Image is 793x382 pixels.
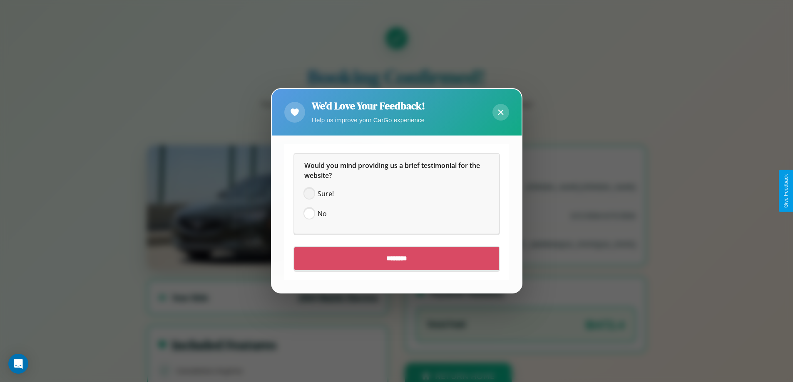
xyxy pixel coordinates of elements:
[8,354,28,374] div: Open Intercom Messenger
[312,114,425,126] p: Help us improve your CarGo experience
[318,209,327,219] span: No
[312,99,425,113] h2: We'd Love Your Feedback!
[304,161,482,180] span: Would you mind providing us a brief testimonial for the website?
[783,174,789,208] div: Give Feedback
[318,189,334,199] span: Sure!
